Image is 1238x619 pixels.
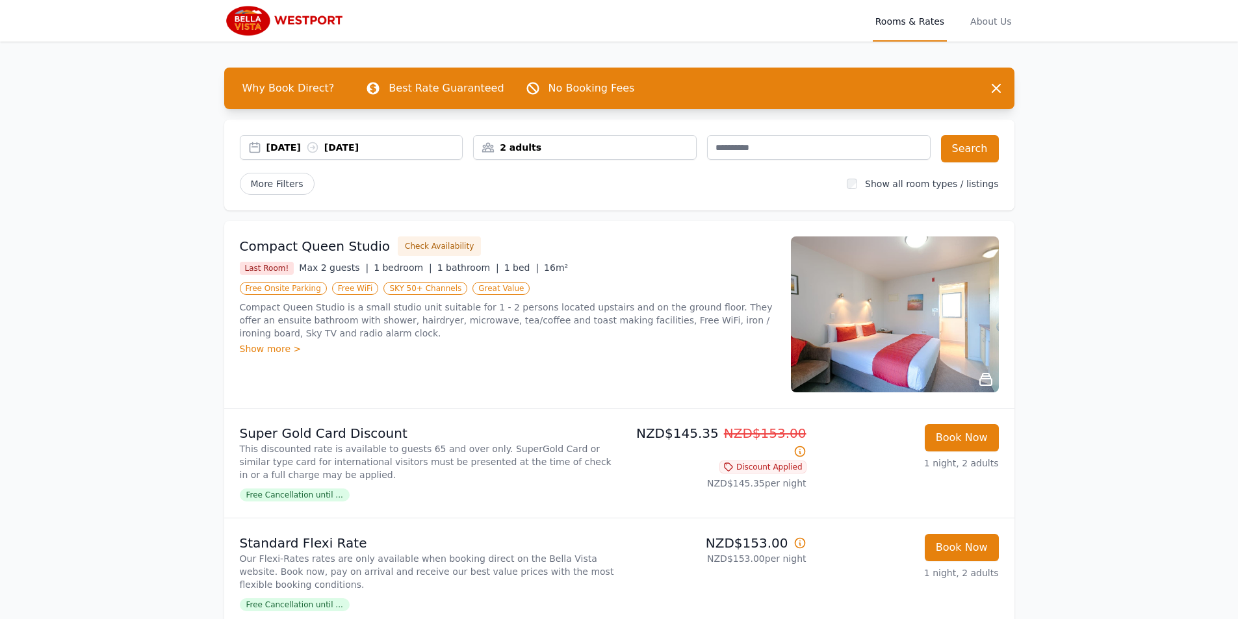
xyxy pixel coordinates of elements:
[817,566,999,579] p: 1 night, 2 adults
[625,552,806,565] p: NZD$153.00 per night
[240,424,614,442] p: Super Gold Card Discount
[240,282,327,295] span: Free Onsite Parking
[398,236,481,256] button: Check Availability
[240,534,614,552] p: Standard Flexi Rate
[232,75,345,101] span: Why Book Direct?
[719,461,806,474] span: Discount Applied
[240,442,614,481] p: This discounted rate is available to guests 65 and over only. SuperGold Card or similar type card...
[374,262,432,273] span: 1 bedroom |
[240,342,775,355] div: Show more >
[504,262,539,273] span: 1 bed |
[925,534,999,561] button: Book Now
[240,262,294,275] span: Last Room!
[865,179,998,189] label: Show all room types / listings
[240,237,391,255] h3: Compact Queen Studio
[724,425,806,441] span: NZD$153.00
[266,141,463,154] div: [DATE] [DATE]
[224,5,349,36] img: Bella Vista Westport
[625,477,806,490] p: NZD$145.35 per night
[625,424,806,461] p: NZD$145.35
[389,81,504,96] p: Best Rate Guaranteed
[240,173,315,195] span: More Filters
[548,81,635,96] p: No Booking Fees
[299,262,368,273] span: Max 2 guests |
[240,598,350,611] span: Free Cancellation until ...
[817,457,999,470] p: 1 night, 2 adults
[332,282,379,295] span: Free WiFi
[240,488,350,501] span: Free Cancellation until ...
[474,141,696,154] div: 2 adults
[625,534,806,552] p: NZD$153.00
[240,301,775,340] p: Compact Queen Studio is a small studio unit suitable for 1 - 2 persons located upstairs and on th...
[383,282,467,295] span: SKY 50+ Channels
[544,262,568,273] span: 16m²
[437,262,499,273] span: 1 bathroom |
[240,552,614,591] p: Our Flexi-Rates rates are only available when booking direct on the Bella Vista website. Book now...
[925,424,999,451] button: Book Now
[472,282,530,295] span: Great Value
[941,135,999,162] button: Search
